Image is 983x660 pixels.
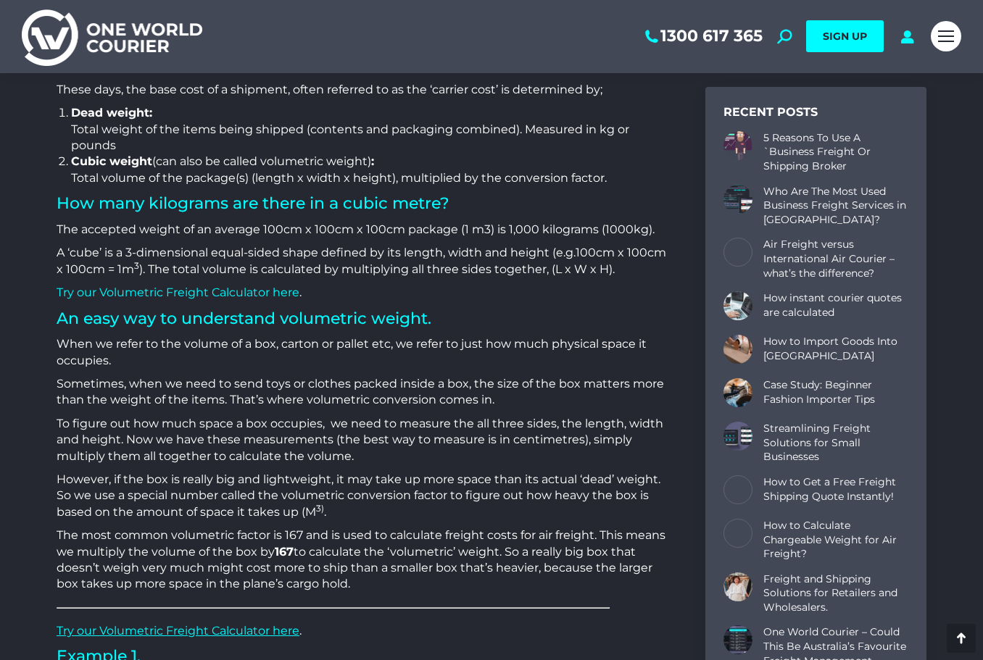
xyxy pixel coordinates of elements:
p: However, if the box is really big and lightweight, it may take up more space than its actual ‘dea... [57,472,669,520]
a: Streamlining Freight Solutions for Small Businesses [763,422,908,464]
h2: An easy way to understand volumetric weight. [57,309,669,330]
span: 100cm x 100cm x 100cm = 1m [57,246,666,275]
a: How to Get a Free Freight Shipping Quote Instantly! [763,475,908,504]
a: Post image [723,131,752,160]
a: SIGN UP [806,20,884,52]
a: Post image [723,625,752,654]
p: When we refer to the volume of a box, carton or pallet etc, we refer to just how much physical sp... [57,336,669,369]
sup: 3) [316,503,324,514]
a: How to Import Goods Into [GEOGRAPHIC_DATA] [763,335,908,363]
a: Post image [723,378,752,407]
p: Sometimes, when we need to send toys or clothes packed inside a box, the size of the box matters ... [57,376,669,409]
p: . [57,285,669,301]
a: Post image [723,335,752,364]
p: The most common volumetric factor is 167 and is used to calculate freight costs for air freight. ... [57,527,669,593]
li: (can also be called volumetric weight) Total volume of the package(s) (length x width x height), ... [71,154,669,186]
img: One World Courier [22,7,202,66]
div: Recent Posts [723,105,908,120]
a: Who Are The Most Used Business Freight Services in [GEOGRAPHIC_DATA]? [763,185,908,227]
a: Post image [723,519,752,548]
a: Try our Volumetric Freight Calculator here [57,285,299,299]
p: A ‘cube’ is a 3-dimensional equal-sided shape defined by its length, width and height (e.g. ). Th... [57,245,669,277]
a: Case Study: Beginner Fashion Importer Tips [763,378,908,406]
a: Freight and Shipping Solutions for Retailers and Wholesalers. [763,572,908,615]
a: 5 Reasons To Use A `Business Freight Or Shipping Broker [763,131,908,174]
a: Post image [723,572,752,601]
a: Post image [723,475,752,504]
p: The accepted weight of an average 100cm x 100cm x 100cm package (1 m3) is 1,000 kilograms (1000kg). [57,222,669,238]
p: To figure out how much space a box occupies, we need to measure the all three sides, the length, ... [57,416,669,464]
a: Post image [723,238,752,267]
a: How to Calculate Chargeable Weight for Air Freight? [763,519,908,561]
a: 1300 617 365 [642,27,763,46]
h2: How many kilograms are there in a cubic metre? [57,193,669,214]
li: Total weight of the items being shipped (contents and packaging combined). Measured in kg or pounds [71,105,669,154]
strong: Cubic weight [71,154,152,168]
strong: : [371,154,374,168]
a: Mobile menu icon [931,21,961,51]
a: Air Freight versus International Air Courier – what’s the difference? [763,238,908,280]
strong: 167 [275,545,294,559]
span: SIGN UP [823,30,867,43]
p: . [57,623,669,639]
a: How instant courier quotes are calculated [763,291,908,319]
a: Try our Volumetric Freight Calculator here [57,624,299,638]
a: Post image [723,422,752,451]
a: Post image [723,185,752,214]
sup: 3 [134,260,139,271]
strong: Dead weight: [71,106,152,120]
p: These days, the base cost of a shipment, often referred to as the ‘carrier cost’ is determined by; [57,82,669,98]
a: Post image [723,291,752,320]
